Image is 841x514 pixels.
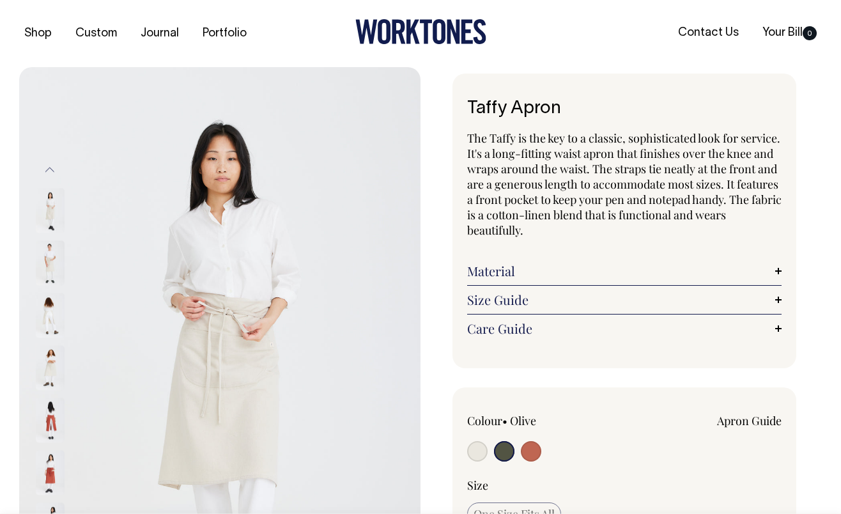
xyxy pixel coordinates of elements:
a: Your Bill0 [757,22,822,43]
span: • [502,413,507,428]
img: natural [36,293,65,338]
img: rust [36,450,65,495]
img: natural [36,345,65,390]
div: Colour [467,413,593,428]
a: Contact Us [673,22,744,43]
span: 0 [803,26,817,40]
a: Portfolio [197,23,252,44]
a: Size Guide [467,292,782,308]
a: Material [467,263,782,279]
img: natural [36,240,65,285]
h1: Taffy Apron [467,99,782,119]
a: Custom [70,23,122,44]
a: Shop [19,23,57,44]
span: The Taffy is the key to a classic, sophisticated look for service. It's a long-fitting waist apro... [467,130,782,238]
a: Apron Guide [717,413,782,428]
label: Olive [510,413,536,428]
button: Previous [40,156,59,185]
div: Size [467,478,782,493]
img: rust [36,398,65,442]
img: natural [36,188,65,233]
a: Journal [135,23,184,44]
a: Care Guide [467,321,782,336]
